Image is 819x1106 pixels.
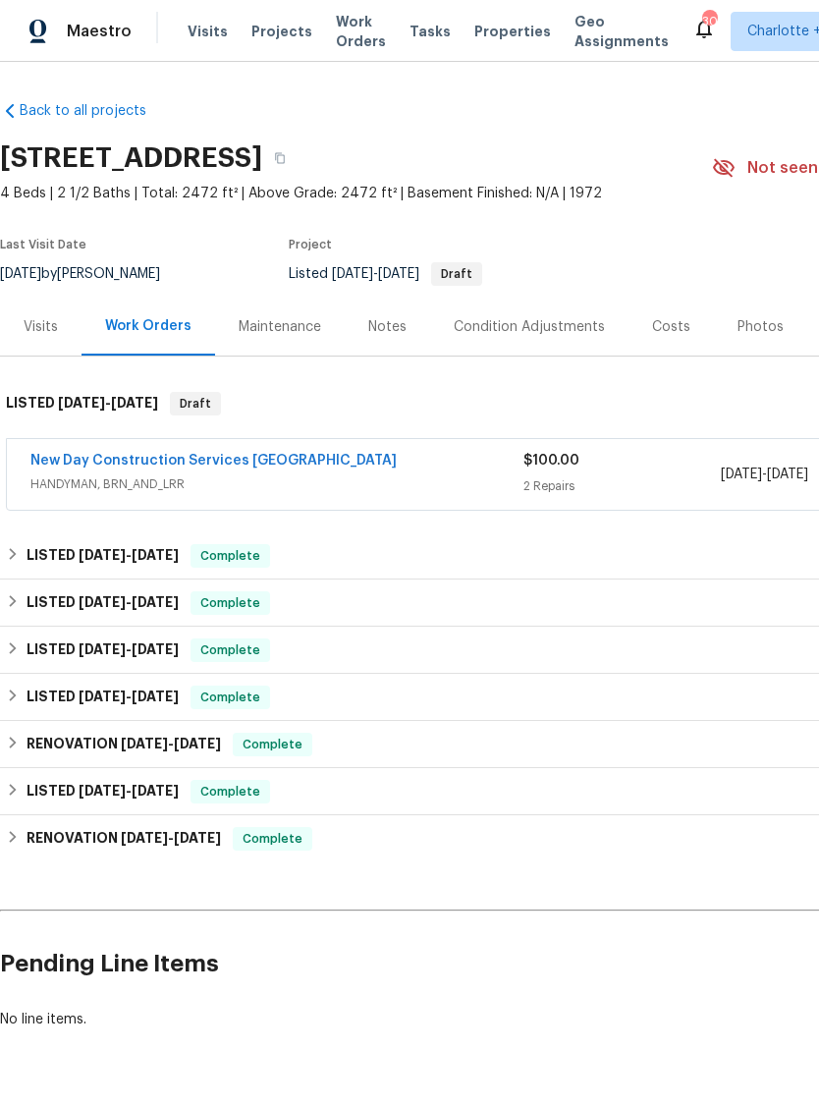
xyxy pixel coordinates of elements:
span: Projects [251,22,312,41]
span: - [79,595,179,609]
span: [DATE] [174,831,221,845]
span: - [79,642,179,656]
span: [DATE] [378,267,419,281]
span: Listed [289,267,482,281]
span: Draft [433,268,480,280]
span: Maestro [67,22,132,41]
h6: RENOVATION [27,733,221,756]
div: Photos [737,317,784,337]
span: Draft [172,394,219,414]
h6: LISTED [27,686,179,709]
span: Visits [188,22,228,41]
span: HANDYMAN, BRN_AND_LRR [30,474,523,494]
span: [DATE] [111,396,158,410]
span: - [79,690,179,703]
h6: LISTED [27,638,179,662]
span: - [79,784,179,798]
h6: RENOVATION [27,827,221,851]
span: - [121,831,221,845]
span: Properties [474,22,551,41]
span: [DATE] [79,784,126,798]
div: 2 Repairs [523,476,721,496]
span: [DATE] [79,690,126,703]
span: [DATE] [58,396,105,410]
span: Complete [192,593,268,613]
div: Notes [368,317,407,337]
span: Complete [192,782,268,802]
span: [DATE] [721,468,762,481]
span: $100.00 [523,454,579,468]
div: Costs [652,317,690,337]
span: [DATE] [767,468,808,481]
span: - [79,548,179,562]
span: [DATE] [132,784,179,798]
a: New Day Construction Services [GEOGRAPHIC_DATA] [30,454,397,468]
span: [DATE] [332,267,373,281]
div: Visits [24,317,58,337]
h6: LISTED [6,392,158,415]
span: [DATE] [79,642,126,656]
span: [DATE] [132,595,179,609]
span: - [332,267,419,281]
span: [DATE] [132,548,179,562]
span: Project [289,239,332,250]
div: Work Orders [105,316,191,336]
span: Work Orders [336,12,386,51]
span: [DATE] [132,690,179,703]
h6: LISTED [27,780,179,803]
span: Complete [192,688,268,707]
span: [DATE] [79,548,126,562]
button: Copy Address [262,140,298,176]
h6: LISTED [27,544,179,568]
span: [DATE] [121,831,168,845]
div: Maintenance [239,317,321,337]
span: - [121,737,221,750]
span: Complete [192,640,268,660]
div: 306 [702,12,716,31]
span: [DATE] [132,642,179,656]
span: Complete [235,829,310,849]
span: Complete [192,546,268,566]
h6: LISTED [27,591,179,615]
span: [DATE] [79,595,126,609]
div: Condition Adjustments [454,317,605,337]
span: [DATE] [121,737,168,750]
span: Tasks [409,25,451,38]
span: - [58,396,158,410]
span: [DATE] [174,737,221,750]
span: Complete [235,735,310,754]
span: - [721,465,808,484]
span: Geo Assignments [574,12,669,51]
